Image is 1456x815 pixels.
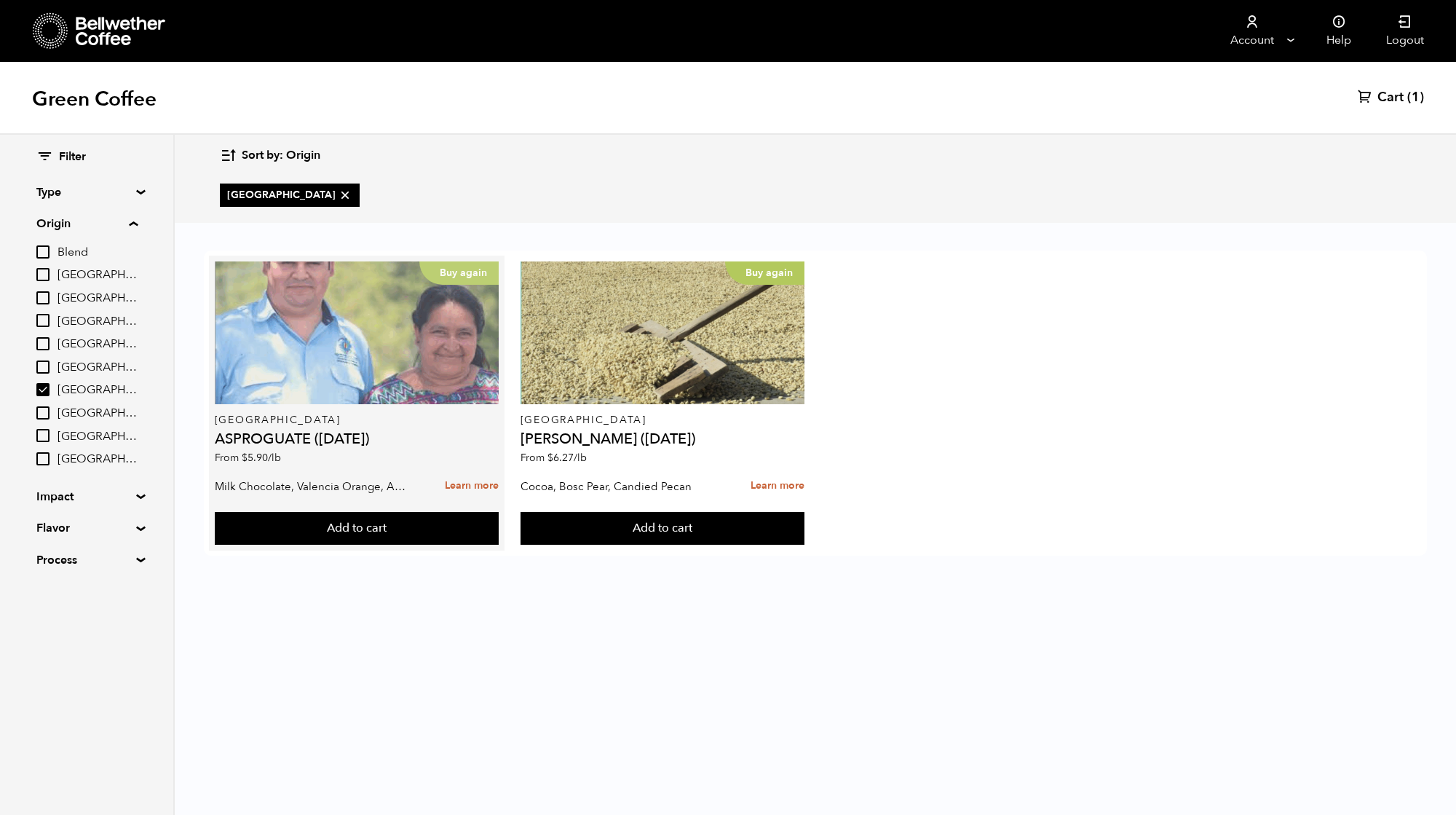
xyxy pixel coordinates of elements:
summary: Impact [36,488,137,505]
h1: Green Coffee [32,86,157,112]
bdi: 6.27 [547,451,587,465]
span: /lb [268,451,281,465]
input: [GEOGRAPHIC_DATA] [36,337,50,350]
span: [GEOGRAPHIC_DATA] [227,188,352,202]
summary: Type [36,184,137,201]
input: [GEOGRAPHIC_DATA] [36,429,50,442]
span: $ [547,451,553,465]
summary: Flavor [36,519,137,537]
p: Buy again [725,261,804,285]
span: Cart [1377,89,1404,106]
span: [GEOGRAPHIC_DATA] [58,382,138,398]
span: [GEOGRAPHIC_DATA] [58,452,138,468]
span: (1) [1407,89,1424,106]
p: Cocoa, Bosc Pear, Candied Pecan [521,476,714,497]
button: Sort by: Origin [220,138,320,173]
span: From [215,451,281,465]
span: [GEOGRAPHIC_DATA] [58,429,138,445]
span: [GEOGRAPHIC_DATA] [58,291,138,307]
input: [GEOGRAPHIC_DATA] [36,406,50,420]
span: Blend [58,245,138,261]
input: [GEOGRAPHIC_DATA] [36,291,50,304]
h4: ASPROGUATE ([DATE]) [215,432,499,446]
button: Add to cart [521,512,805,546]
span: [GEOGRAPHIC_DATA] [58,267,138,283]
button: Add to cart [215,512,499,546]
span: From [521,451,587,465]
a: Buy again [215,261,499,404]
span: /lb [574,451,587,465]
p: [GEOGRAPHIC_DATA] [215,415,499,425]
p: Milk Chocolate, Valencia Orange, Agave [215,476,408,497]
input: Blend [36,245,50,259]
input: [GEOGRAPHIC_DATA] [36,361,50,374]
a: Cart (1) [1358,89,1424,106]
span: Filter [59,149,86,165]
span: [GEOGRAPHIC_DATA] [58,336,138,353]
span: [GEOGRAPHIC_DATA] [58,406,138,422]
h4: [PERSON_NAME] ([DATE]) [521,432,805,446]
a: Buy again [521,261,805,404]
p: [GEOGRAPHIC_DATA] [521,415,805,425]
summary: Origin [36,215,138,232]
summary: Process [36,551,137,569]
p: Buy again [419,261,499,285]
a: Learn more [751,471,804,502]
span: Sort by: Origin [242,148,320,164]
span: [GEOGRAPHIC_DATA] [58,314,138,330]
span: [GEOGRAPHIC_DATA] [58,360,138,376]
input: [GEOGRAPHIC_DATA] [36,383,50,396]
input: [GEOGRAPHIC_DATA] [36,452,50,465]
bdi: 5.90 [242,451,281,465]
input: [GEOGRAPHIC_DATA] [36,268,50,281]
input: [GEOGRAPHIC_DATA] [36,314,50,327]
a: Learn more [445,471,499,502]
span: $ [242,451,248,465]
